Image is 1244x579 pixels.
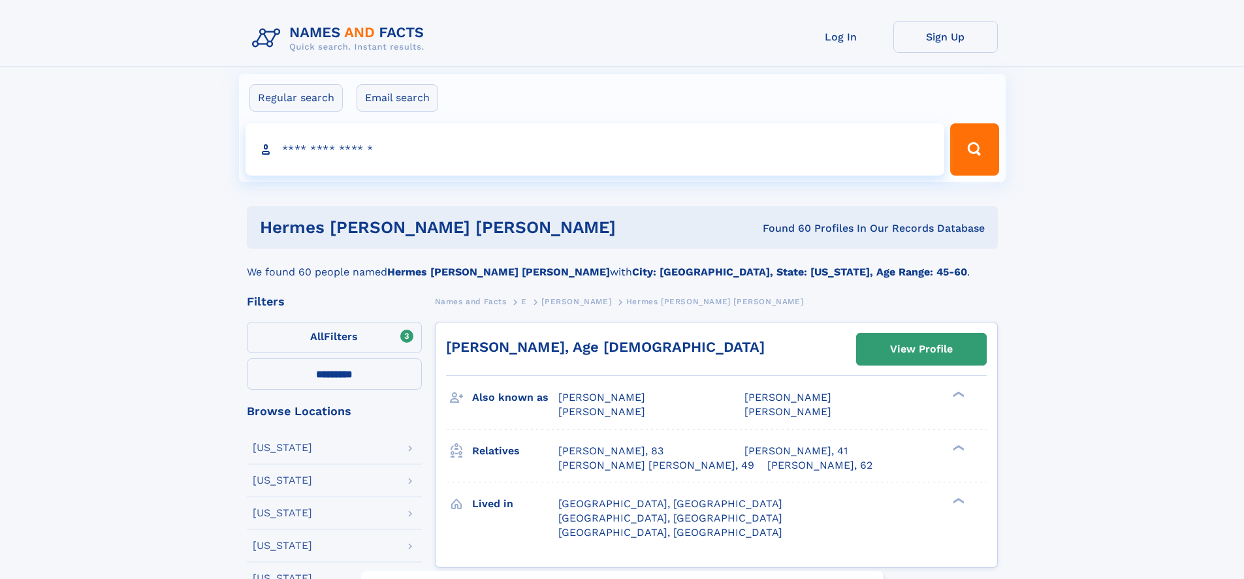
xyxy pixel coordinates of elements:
div: ❯ [949,390,965,399]
label: Filters [247,322,422,353]
div: Filters [247,296,422,307]
a: Names and Facts [435,293,507,309]
div: [US_STATE] [253,443,312,453]
div: [US_STATE] [253,475,312,486]
a: [PERSON_NAME], Age [DEMOGRAPHIC_DATA] [446,339,765,355]
span: [PERSON_NAME] [744,405,831,418]
span: Hermes [PERSON_NAME] [PERSON_NAME] [626,297,803,306]
a: [PERSON_NAME], 62 [767,458,872,473]
a: [PERSON_NAME], 41 [744,444,848,458]
div: ❯ [949,443,965,452]
b: City: [GEOGRAPHIC_DATA], State: [US_STATE], Age Range: 45-60 [632,266,967,278]
span: [PERSON_NAME] [558,405,645,418]
span: [PERSON_NAME] [744,391,831,403]
span: [GEOGRAPHIC_DATA], [GEOGRAPHIC_DATA] [558,526,782,539]
span: [GEOGRAPHIC_DATA], [GEOGRAPHIC_DATA] [558,497,782,510]
span: [GEOGRAPHIC_DATA], [GEOGRAPHIC_DATA] [558,512,782,524]
a: [PERSON_NAME] [PERSON_NAME], 49 [558,458,754,473]
a: View Profile [857,334,986,365]
span: [PERSON_NAME] [558,391,645,403]
h1: hermes [PERSON_NAME] [PERSON_NAME] [260,219,690,236]
div: [US_STATE] [253,508,312,518]
span: [PERSON_NAME] [541,297,611,306]
h3: Also known as [472,386,558,409]
input: search input [246,123,945,176]
div: [US_STATE] [253,540,312,551]
div: ❯ [949,496,965,505]
div: Browse Locations [247,405,422,417]
span: E [521,297,527,306]
div: We found 60 people named with . [247,249,998,280]
button: Search Button [950,123,998,176]
a: [PERSON_NAME] [541,293,611,309]
a: Log In [789,21,893,53]
a: E [521,293,527,309]
label: Email search [357,84,438,112]
a: [PERSON_NAME], 83 [558,444,663,458]
img: Logo Names and Facts [247,21,435,56]
h3: Lived in [472,493,558,515]
div: Found 60 Profiles In Our Records Database [689,221,985,236]
b: Hermes [PERSON_NAME] [PERSON_NAME] [387,266,610,278]
span: All [310,330,324,343]
h3: Relatives [472,440,558,462]
a: Sign Up [893,21,998,53]
div: View Profile [890,334,953,364]
label: Regular search [249,84,343,112]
